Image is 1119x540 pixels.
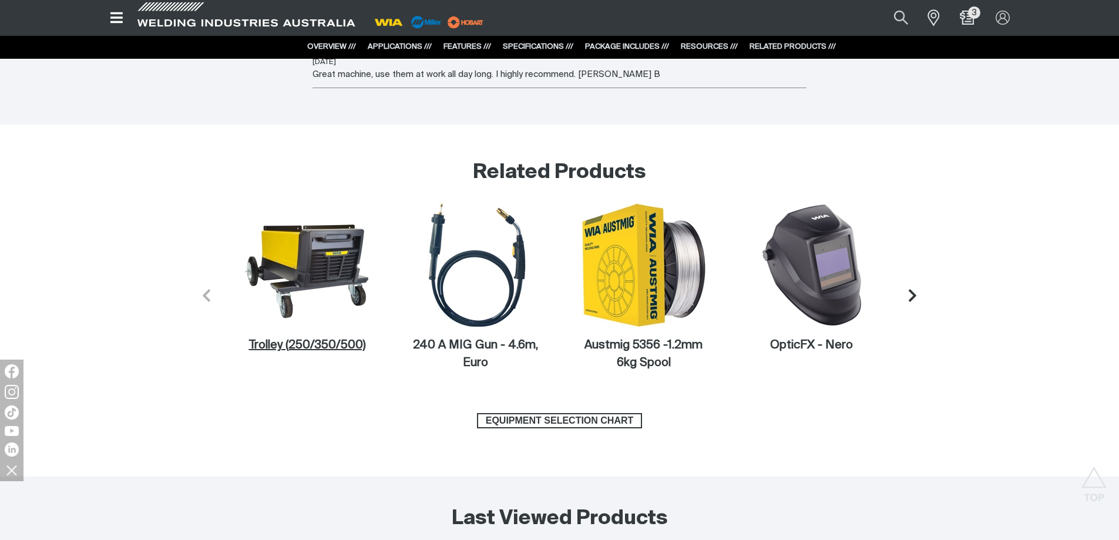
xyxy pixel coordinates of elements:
[585,43,669,51] a: PACKAGE INCLUDES ///
[5,442,19,457] img: LinkedIn
[581,202,707,328] img: Austmig 5356 -1.2mm 6kg Spool
[444,18,487,26] a: miller
[749,337,875,354] figcaption: OpticFX - Nero
[99,160,1020,186] h2: Related Products
[452,506,668,532] h2: Last Viewed Products
[391,202,559,372] a: 240 A MIG Gun - 4.6m, Euro 240 A MIG Gun - 4.6m, Euro
[307,43,356,51] a: OVERVIEW ///
[503,43,573,51] a: SPECIFICATIONS ///
[866,5,921,31] input: Product name or item number...
[5,364,19,378] img: Facebook
[312,68,807,82] div: Great machine, use them at work all day long. I highly recommend. [PERSON_NAME] B
[1081,467,1107,493] button: Scroll to top
[2,460,22,480] img: hide socials
[244,337,370,354] figcaption: Trolley (250/350/500)
[881,5,921,31] button: Search products
[5,385,19,399] img: Instagram
[443,43,491,51] a: FEATURES ///
[244,202,370,328] img: Trolley (250/350/500)
[312,58,336,66] time: [DATE]
[896,279,929,313] button: Next slide
[368,43,432,51] a: APPLICATIONS ///
[5,405,19,420] img: TikTok
[444,14,487,31] img: miller
[5,426,19,436] img: YouTube
[190,279,223,313] button: Previous slide
[560,202,728,372] a: Austmig 5356 -1.2mm 6kg SpoolAustmig 5356 -1.2mm 6kg Spool
[728,202,896,354] a: OpticFX - NeroOpticFX - Nero
[412,337,538,372] figcaption: 240 A MIG Gun - 4.6m, Euro
[749,202,875,328] img: OpticFX - Nero
[412,202,538,328] img: 240 A MIG Gun - 4.6m, Euro
[581,337,707,372] figcaption: Austmig 5356 -1.2mm 6kg Spool
[312,42,807,88] li: Highly Recommend - 5
[477,413,642,428] a: Equipment Selection Chart
[750,43,836,51] a: RELATED PRODUCTS ///
[478,413,641,428] span: EQUIPMENT SELECTION CHART
[223,202,391,354] a: Trolley (250/350/500)Trolley (250/350/500)
[681,43,738,51] a: RESOURCES ///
